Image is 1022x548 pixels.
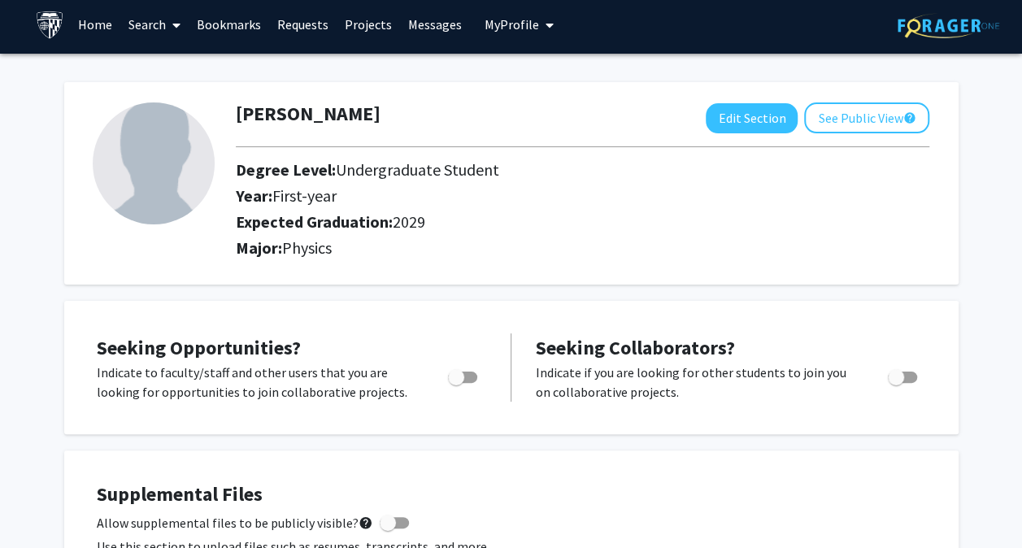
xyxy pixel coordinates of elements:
span: First-year [272,185,337,206]
span: Seeking Opportunities? [97,335,301,360]
h4: Supplemental Files [97,483,926,507]
img: Profile Picture [93,102,215,224]
h2: Expected Graduation: [236,212,838,232]
h2: Major: [236,238,929,258]
h1: [PERSON_NAME] [236,102,381,126]
span: Undergraduate Student [336,159,499,180]
span: Physics [282,237,332,258]
span: Allow supplemental files to be publicly visible? [97,513,373,533]
h2: Degree Level: [236,160,838,180]
p: Indicate if you are looking for other students to join you on collaborative projects. [536,363,857,402]
span: 2029 [393,211,425,232]
span: Seeking Collaborators? [536,335,735,360]
button: See Public View [804,102,929,133]
img: ForagerOne Logo [898,13,999,38]
span: My Profile [485,16,539,33]
div: Toggle [881,363,926,387]
p: Indicate to faculty/staff and other users that you are looking for opportunities to join collabor... [97,363,417,402]
mat-icon: help [359,513,373,533]
mat-icon: help [902,108,915,128]
h2: Year: [236,186,838,206]
button: Edit Section [706,103,798,133]
iframe: Chat [12,475,69,536]
div: Toggle [441,363,486,387]
img: Johns Hopkins University Logo [36,11,64,39]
